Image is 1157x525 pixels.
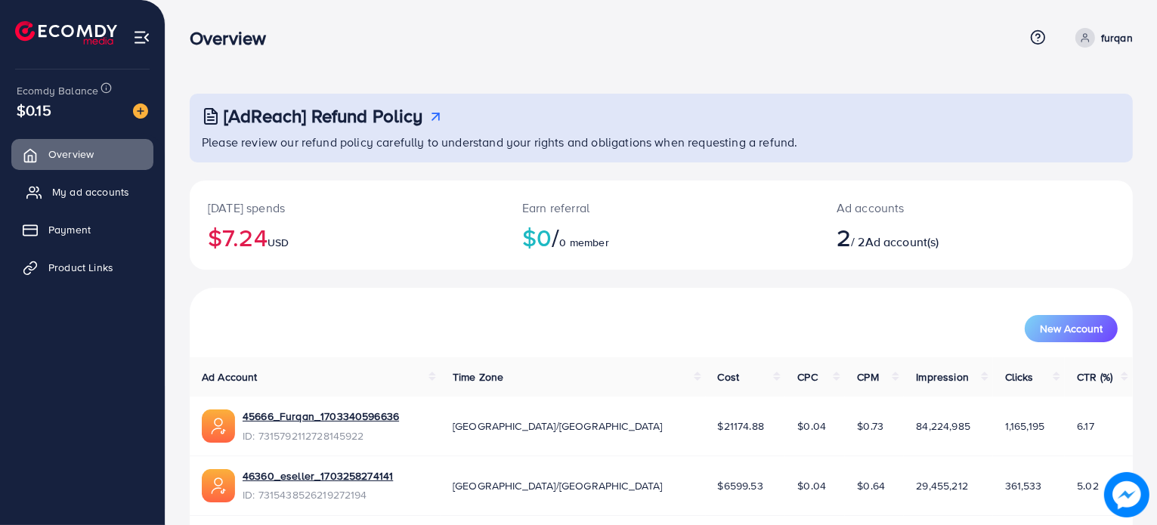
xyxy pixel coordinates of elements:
[837,199,1036,217] p: Ad accounts
[718,478,763,493] span: $6599.53
[17,83,98,98] span: Ecomdy Balance
[1040,323,1103,334] span: New Account
[857,418,883,434] span: $0.73
[17,99,51,121] span: $0.15
[522,223,800,252] h2: $0
[560,235,609,250] span: 0 member
[1104,472,1149,517] img: image
[916,418,970,434] span: 84,224,985
[48,147,94,162] span: Overview
[48,260,113,275] span: Product Links
[208,223,486,252] h2: $7.24
[837,223,1036,252] h2: / 2
[243,409,399,424] a: 45666_Furqan_1703340596636
[865,233,939,250] span: Ad account(s)
[48,222,91,237] span: Payment
[15,21,117,45] img: logo
[11,139,153,169] a: Overview
[453,369,503,384] span: Time Zone
[1005,418,1044,434] span: 1,165,195
[916,369,969,384] span: Impression
[202,369,258,384] span: Ad Account
[1077,369,1112,384] span: CTR (%)
[718,418,764,434] span: $21174.88
[1077,478,1099,493] span: 5.02
[11,252,153,283] a: Product Links
[453,478,663,493] span: [GEOGRAPHIC_DATA]/[GEOGRAPHIC_DATA]
[243,428,399,443] span: ID: 7315792112728145922
[1005,369,1034,384] span: Clicks
[797,369,817,384] span: CPC
[718,369,740,384] span: Cost
[268,235,289,250] span: USD
[837,220,851,255] span: 2
[522,199,800,217] p: Earn referral
[552,220,559,255] span: /
[1005,478,1042,493] span: 361,533
[1101,29,1133,47] p: furqan
[1069,28,1133,48] a: furqan
[1025,315,1118,342] button: New Account
[133,103,148,119] img: image
[202,409,235,443] img: ic-ads-acc.e4c84228.svg
[133,29,150,46] img: menu
[11,177,153,207] a: My ad accounts
[11,215,153,245] a: Payment
[916,478,968,493] span: 29,455,212
[190,27,278,49] h3: Overview
[202,133,1124,151] p: Please review our refund policy carefully to understand your rights and obligations when requesti...
[243,487,393,502] span: ID: 7315438526219272194
[243,468,393,483] a: 46360_eseller_1703258274141
[224,105,423,127] h3: [AdReach] Refund Policy
[202,469,235,502] img: ic-ads-acc.e4c84228.svg
[857,478,885,493] span: $0.64
[797,478,826,493] span: $0.04
[52,184,129,199] span: My ad accounts
[797,418,826,434] span: $0.04
[208,199,486,217] p: [DATE] spends
[857,369,878,384] span: CPM
[453,418,663,434] span: [GEOGRAPHIC_DATA]/[GEOGRAPHIC_DATA]
[1077,418,1094,434] span: 6.17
